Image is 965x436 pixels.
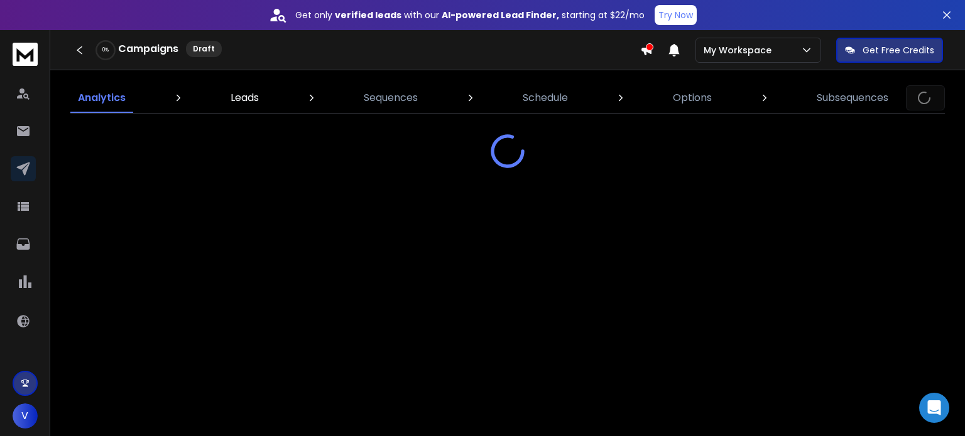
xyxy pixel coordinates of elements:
div: Draft [186,41,222,57]
a: Subsequences [809,83,896,113]
p: Get Free Credits [863,44,934,56]
p: My Workspace [704,44,777,56]
button: Get Free Credits [836,38,943,63]
a: Analytics [70,83,133,113]
button: V [13,403,38,428]
img: logo [13,43,38,66]
a: Options [665,83,719,113]
a: Schedule [515,83,575,113]
h1: Campaigns [118,41,178,56]
p: Leads [231,90,259,105]
p: Subsequences [817,90,888,105]
button: Try Now [655,5,697,25]
p: Schedule [523,90,568,105]
strong: AI-powered Lead Finder, [442,9,559,21]
p: 0 % [102,46,109,54]
p: Get only with our starting at $22/mo [295,9,645,21]
p: Options [673,90,712,105]
a: Sequences [356,83,425,113]
p: Sequences [364,90,418,105]
strong: verified leads [335,9,401,21]
div: Open Intercom Messenger [919,393,949,423]
p: Analytics [78,90,126,105]
p: Try Now [658,9,693,21]
a: Leads [223,83,266,113]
